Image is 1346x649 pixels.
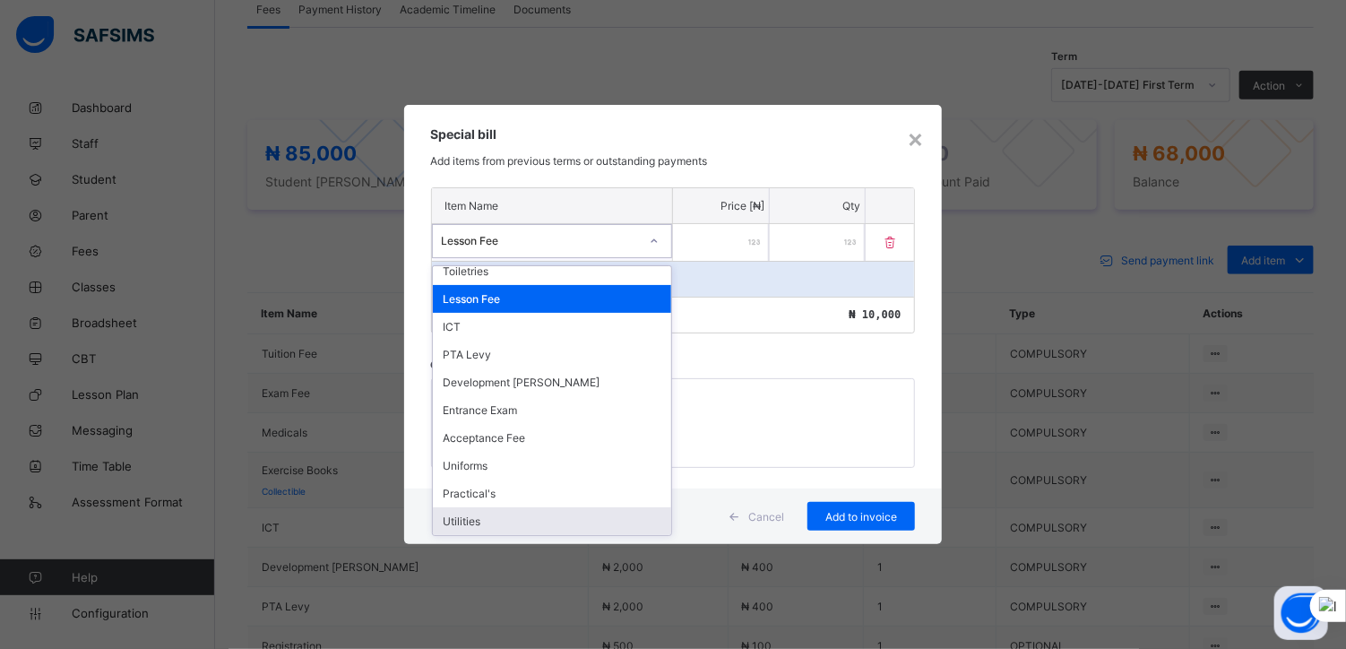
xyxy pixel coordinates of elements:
[907,123,924,153] div: ×
[774,199,861,212] p: Qty
[821,510,902,524] span: Add to invoice
[433,424,671,452] div: Acceptance Fee
[677,199,764,212] p: Price [₦]
[433,396,671,424] div: Entrance Exam
[433,507,671,535] div: Utilities
[433,341,671,368] div: PTA Levy
[433,480,671,507] div: Practical's
[850,308,902,321] span: ₦ 10,000
[433,313,671,341] div: ICT
[442,235,639,248] div: Lesson Fee
[445,199,659,212] p: Item Name
[431,359,489,371] label: Comments
[433,452,671,480] div: Uniforms
[433,368,671,396] div: Development [PERSON_NAME]
[431,154,916,168] p: Add items from previous terms or outstanding payments
[431,126,916,142] h3: Special bill
[1274,586,1328,640] button: Open asap
[433,285,671,313] div: Lesson Fee
[748,510,784,524] span: Cancel
[433,257,671,285] div: Toiletries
